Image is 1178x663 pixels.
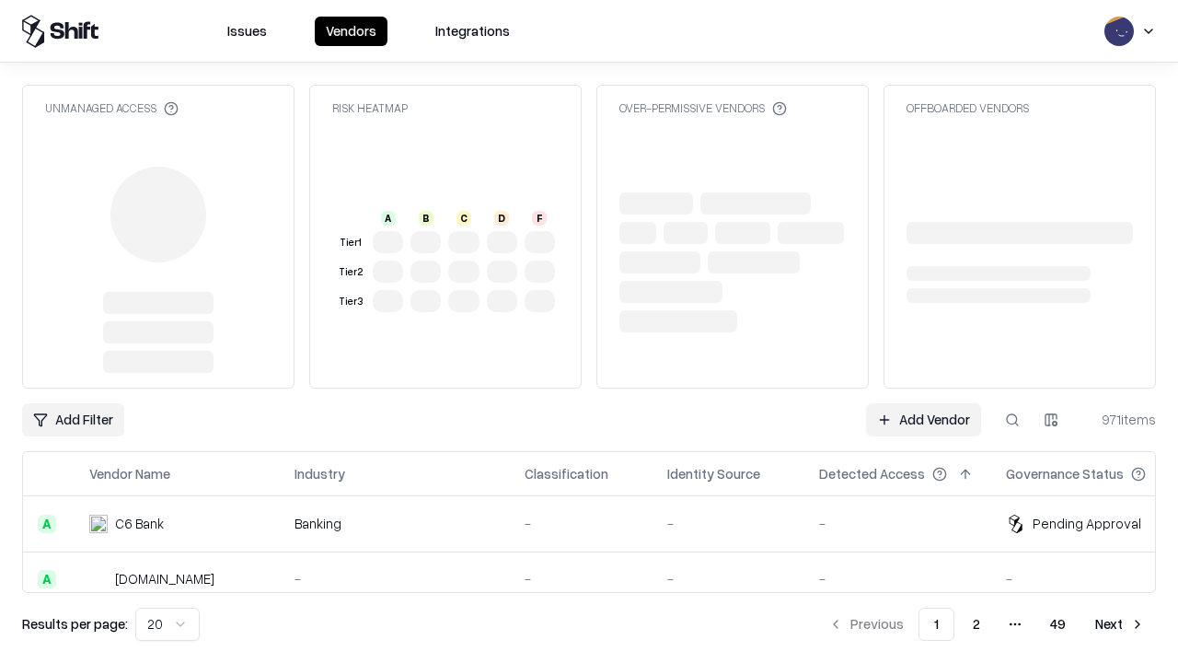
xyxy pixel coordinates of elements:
[667,464,760,483] div: Identity Source
[336,294,365,309] div: Tier 3
[918,608,954,641] button: 1
[381,211,396,226] div: A
[294,464,345,483] div: Industry
[819,514,976,533] div: -
[22,614,128,634] p: Results per page:
[494,211,509,226] div: D
[89,464,170,483] div: Vendor Name
[525,464,608,483] div: Classification
[419,211,433,226] div: B
[817,608,1156,641] nav: pagination
[424,17,521,46] button: Integrations
[907,100,1029,116] div: Offboarded Vendors
[216,17,278,46] button: Issues
[38,570,56,588] div: A
[532,211,547,226] div: F
[525,514,638,533] div: -
[115,569,214,588] div: [DOMAIN_NAME]
[1006,569,1175,588] div: -
[1035,608,1080,641] button: 49
[958,608,995,641] button: 2
[115,514,164,533] div: C6 Bank
[332,100,408,116] div: Risk Heatmap
[866,403,981,436] a: Add Vendor
[667,514,790,533] div: -
[819,569,976,588] div: -
[1033,514,1141,533] div: Pending Approval
[667,569,790,588] div: -
[619,100,787,116] div: Over-Permissive Vendors
[315,17,387,46] button: Vendors
[294,569,495,588] div: -
[819,464,925,483] div: Detected Access
[89,515,108,533] img: C6 Bank
[1082,410,1156,429] div: 971 items
[336,264,365,280] div: Tier 2
[38,515,56,533] div: A
[45,100,179,116] div: Unmanaged Access
[22,403,124,436] button: Add Filter
[456,211,471,226] div: C
[525,569,638,588] div: -
[1006,464,1124,483] div: Governance Status
[89,570,108,588] img: pathfactory.com
[294,514,495,533] div: Banking
[336,235,365,250] div: Tier 1
[1084,608,1156,641] button: Next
